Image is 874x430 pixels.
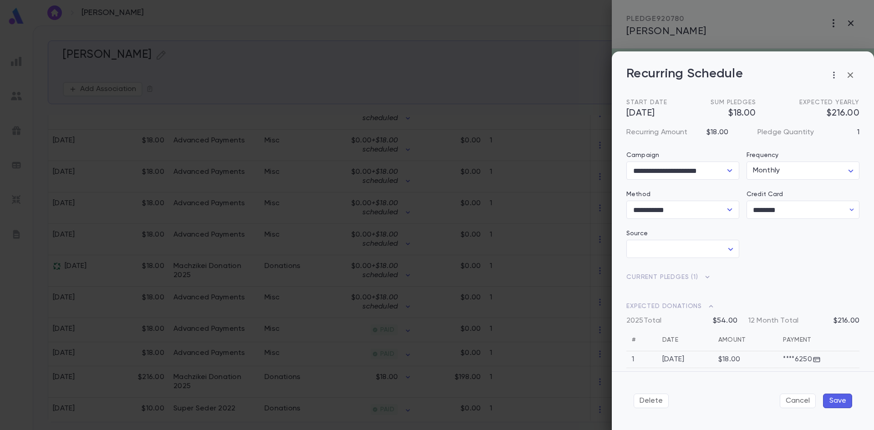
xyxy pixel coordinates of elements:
[799,99,859,106] span: Expected Yearly
[626,152,659,159] label: Campaign
[711,108,756,119] span: $18.00
[626,128,688,137] p: Recurring Amount
[626,273,859,287] span: Current Pledges ( 1 )
[626,240,739,258] div: ​
[634,394,669,408] button: Delete
[857,128,859,137] p: 1
[626,191,650,198] label: Method
[723,203,736,216] button: Open
[747,152,778,159] label: Frequency
[747,191,783,198] label: Credit Card
[799,108,859,119] span: $216.00
[753,167,780,174] span: Monthly
[723,164,736,177] button: Open
[706,128,728,137] p: $18.00
[748,316,819,325] p: 12 Month Total
[757,128,814,137] p: Pledge Quantity
[626,66,743,84] p: Recurring Schedule
[626,230,648,237] label: Source
[833,316,859,325] p: $216.00
[747,162,859,180] div: Monthly
[626,302,859,316] span: Expected Donations
[626,316,697,325] p: 2025 Total
[626,108,667,119] span: [DATE]
[713,316,737,325] p: $54.00
[711,99,756,106] span: Sum Pledges
[823,394,852,408] button: Save
[626,99,667,106] span: Start Date
[780,394,816,408] button: Cancel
